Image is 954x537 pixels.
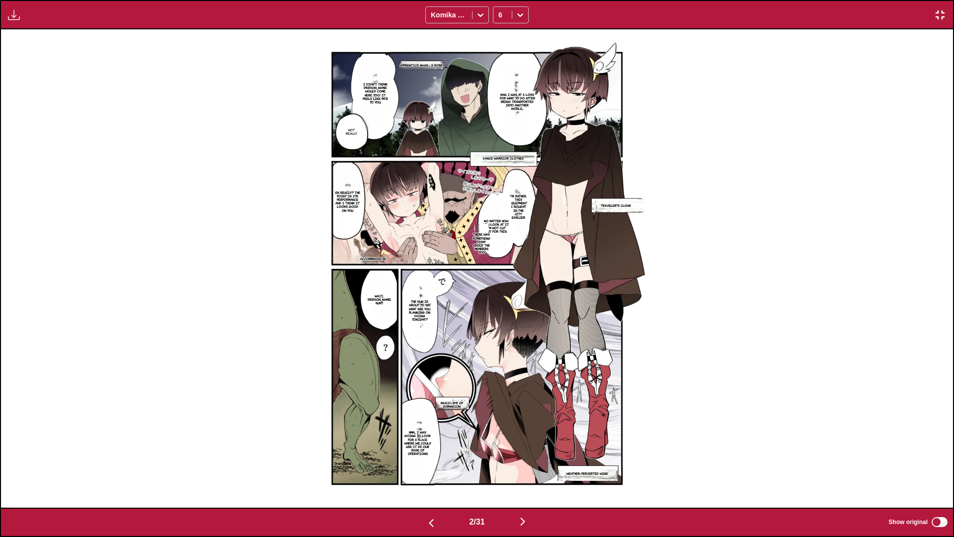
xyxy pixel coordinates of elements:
input: Show original [932,517,948,527]
p: Apprentice Mage」s Robe [398,62,445,69]
p: Dance Warrior Clothes [481,155,526,162]
p: I didn't think [PERSON_NAME] would come here too! It feels like fate to you. [360,81,390,106]
p: Hmm... I was going to look for a place where we could use it as our base of operations. [401,429,434,457]
p: Eh, really? The point is its performance and I think it looks good on you [333,189,363,214]
p: Weather: Perverted Wind [564,470,610,477]
p: The sun is about to set. What are you planning on doing tonight? [405,298,435,323]
p: Magic: Eye of Expansion [433,399,472,410]
span: 2 / 31 [469,518,484,527]
p: Man, I was at a loss for what to do after being transported into another world... [498,91,537,113]
img: Next page [517,516,529,528]
img: Download translated images [8,9,20,21]
p: Wait... [PERSON_NAME], huh?! [366,292,393,307]
p: No matter how you look at it, I'm not cut out for this. [481,217,511,236]
span: Show original [888,519,928,526]
img: Previous page [425,517,437,529]
p: Not really [344,126,359,137]
img: Manga Panel [308,29,646,508]
p: Or rather, this equipment I bought in the city earlier [507,192,529,221]
p: Accompanied by... [358,255,389,263]
p: Traveler's Cloak [599,202,633,209]
p: There was something fishy about the members, too [471,231,492,256]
